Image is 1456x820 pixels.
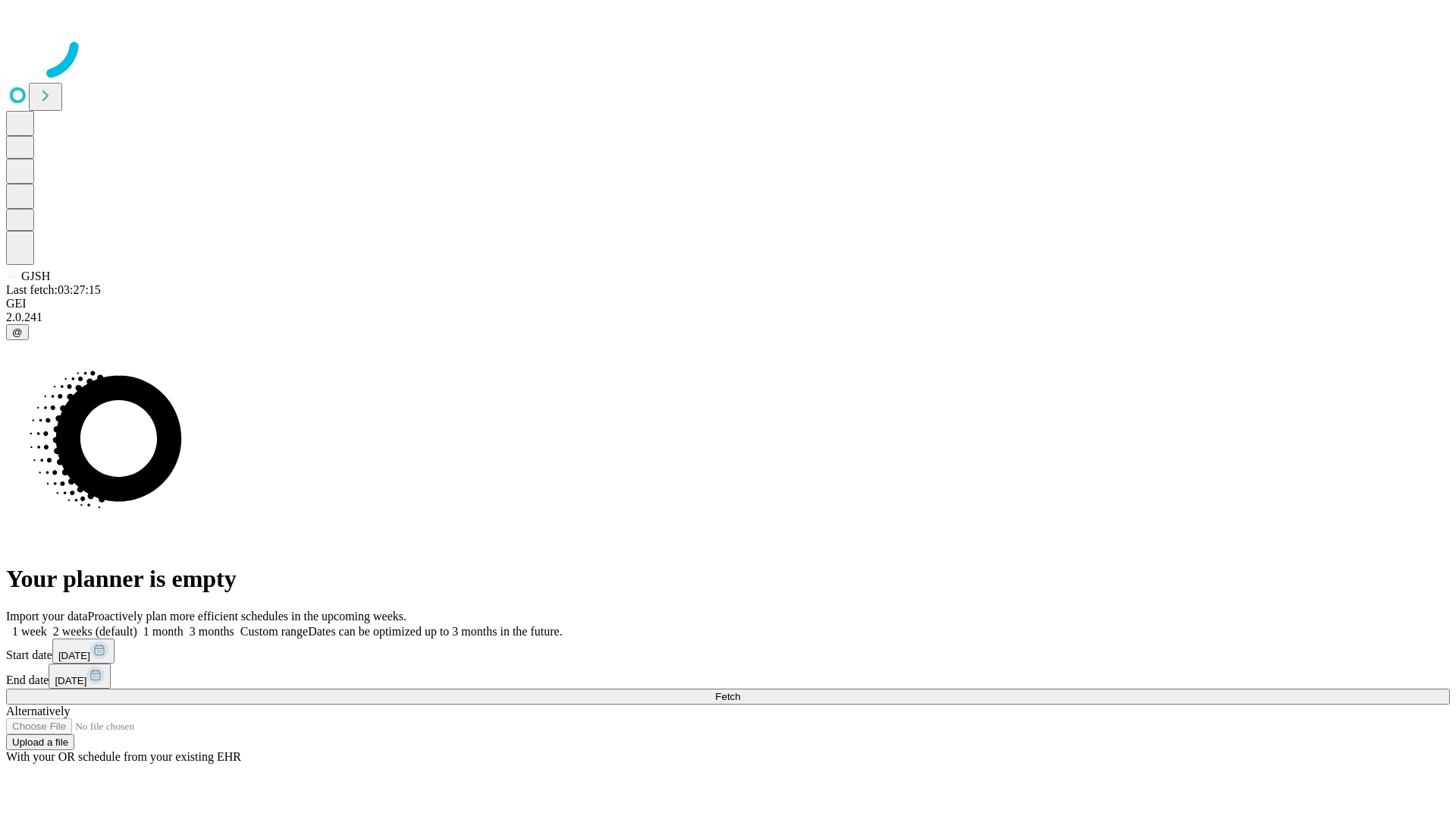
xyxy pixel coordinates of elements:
[53,625,137,638] span: 2 weeks (default)
[88,610,406,623] span: Proactively plan more efficient schedules in the upcoming weeks.
[6,297,1450,311] div: GEI
[6,311,1450,324] div: 2.0.241
[6,750,241,763] span: With your OR schedule from your existing EHR
[190,625,234,638] span: 3 months
[6,639,1450,664] div: Start date
[52,639,115,664] button: [DATE]
[6,324,29,340] button: @
[6,283,101,296] span: Last fetch: 03:27:15
[6,664,1450,689] div: End date
[55,675,86,686] span: [DATE]
[308,625,562,638] span: Dates can be optimized up to 3 months in the future.
[715,691,740,702] span: Fetch
[12,326,23,338] span: @
[6,705,70,717] span: Alternatively
[21,270,50,282] span: GJSH
[58,650,90,661] span: [DATE]
[6,565,1450,593] h1: Your planner is empty
[6,610,88,623] span: Import your data
[12,625,47,638] span: 1 week
[6,689,1450,705] button: Fetch
[49,664,111,689] button: [DATE]
[240,625,308,638] span: Custom range
[143,625,184,638] span: 1 month
[6,734,74,750] button: Upload a file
